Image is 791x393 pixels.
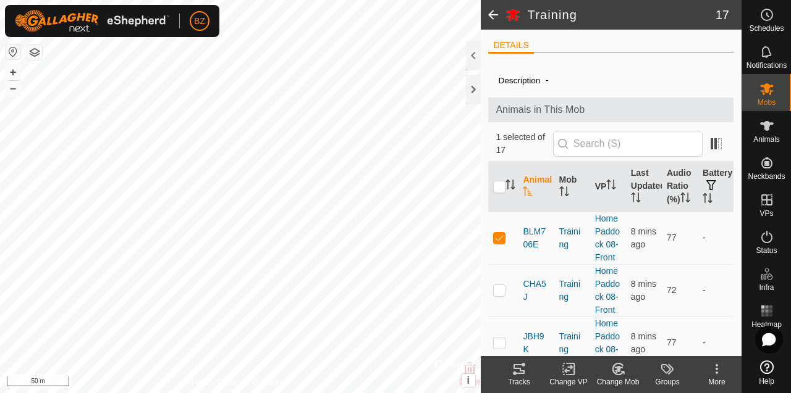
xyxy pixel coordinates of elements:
td: - [698,264,734,316]
p-sorticon: Activate to sort [703,195,713,205]
p-sorticon: Activate to sort [523,188,533,198]
div: Training [559,330,585,356]
span: BZ [194,15,205,28]
button: – [6,81,20,96]
label: Description [498,76,540,85]
img: Gallagher Logo [15,10,169,32]
span: BLM706E [523,225,549,251]
span: Schedules [749,25,784,32]
span: - [540,70,553,90]
th: Battery [698,162,734,212]
span: 77 [667,233,677,242]
span: i [467,375,469,386]
div: More [692,376,742,387]
span: 17 [716,6,729,24]
th: Last Updated [626,162,662,212]
div: Change VP [544,376,593,387]
p-sorticon: Activate to sort [631,194,641,204]
span: VPs [759,210,773,217]
td: - [698,316,734,369]
span: 26 Aug 2025, 8:18 pm [631,226,656,249]
span: Mobs [758,99,776,106]
span: 1 selected of 17 [496,131,552,157]
span: Animals [753,136,780,143]
a: Home Paddock 08-Front [595,266,620,315]
div: Training [559,225,585,251]
p-sorticon: Activate to sort [559,188,569,198]
th: VP [590,162,626,212]
button: + [6,65,20,80]
div: Training [559,278,585,304]
th: Mob [554,162,590,212]
span: Help [759,378,774,385]
th: Animal [518,162,554,212]
td: - [698,212,734,264]
p-sorticon: Activate to sort [505,181,515,191]
div: Tracks [494,376,544,387]
button: Reset Map [6,44,20,59]
span: Neckbands [748,173,785,180]
span: 26 Aug 2025, 8:18 pm [631,279,656,302]
span: 26 Aug 2025, 8:18 pm [631,331,656,354]
th: Audio Ratio (%) [662,162,698,212]
li: DETAILS [488,39,533,54]
span: Animals in This Mob [496,102,726,117]
span: Notifications [747,62,787,69]
span: Status [756,247,777,254]
button: Map Layers [27,45,42,60]
a: Contact Us [252,377,289,388]
div: Groups [643,376,692,387]
span: CHA5J [523,278,549,304]
p-sorticon: Activate to sort [680,194,690,204]
a: Privacy Policy [192,377,238,388]
span: 72 [667,285,677,295]
p-sorticon: Activate to sort [606,181,616,191]
input: Search (S) [553,131,703,157]
a: Home Paddock 08-Front [595,213,620,262]
h2: Training [528,7,716,22]
div: Change Mob [593,376,643,387]
a: Help [742,355,791,390]
button: i [462,374,475,387]
a: Home Paddock 08-Front [595,318,620,367]
span: 77 [667,337,677,347]
span: Heatmap [751,321,782,328]
span: JBH9K [523,330,549,356]
span: Infra [759,284,774,291]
